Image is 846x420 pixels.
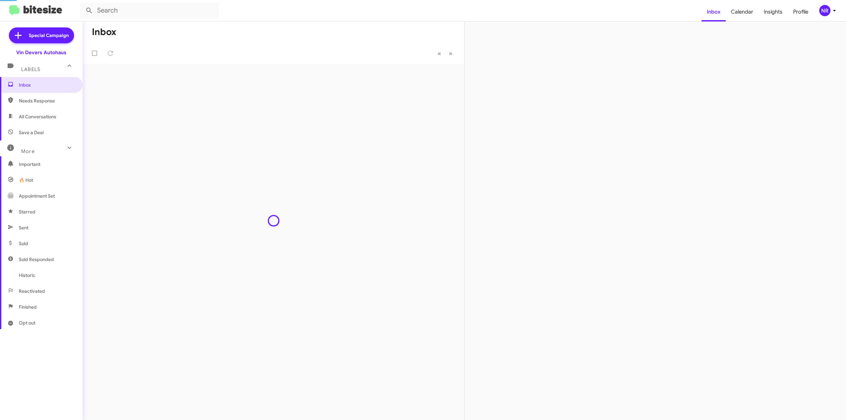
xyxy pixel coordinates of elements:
span: Finished [19,304,37,310]
span: Needs Response [19,97,75,104]
a: Profile [788,2,814,21]
a: Calendar [726,2,758,21]
span: » [449,49,452,57]
div: NR [819,5,830,16]
div: Vin Devers Autohaus [16,49,66,56]
span: All Conversations [19,113,56,120]
nav: Page navigation example [434,47,456,60]
span: More [21,148,35,154]
a: Insights [758,2,788,21]
span: Starred [19,209,35,215]
h1: Inbox [92,27,116,37]
span: Sold [19,240,28,247]
span: Inbox [19,82,75,88]
button: Next [445,47,456,60]
span: Special Campaign [29,32,69,39]
span: Important [19,161,75,168]
span: Opt out [19,320,35,326]
span: 🔥 Hot [19,177,33,183]
a: Special Campaign [9,27,74,43]
a: Inbox [702,2,726,21]
span: Historic [19,272,35,279]
span: Sold Responded [19,256,54,263]
button: NR [814,5,839,16]
span: « [438,49,441,57]
span: Labels [21,66,40,72]
button: Previous [434,47,445,60]
span: Reactivated [19,288,45,294]
span: Appointment Set [19,193,55,199]
input: Search [80,3,219,19]
span: Sent [19,224,28,231]
span: Save a Deal [19,129,44,136]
